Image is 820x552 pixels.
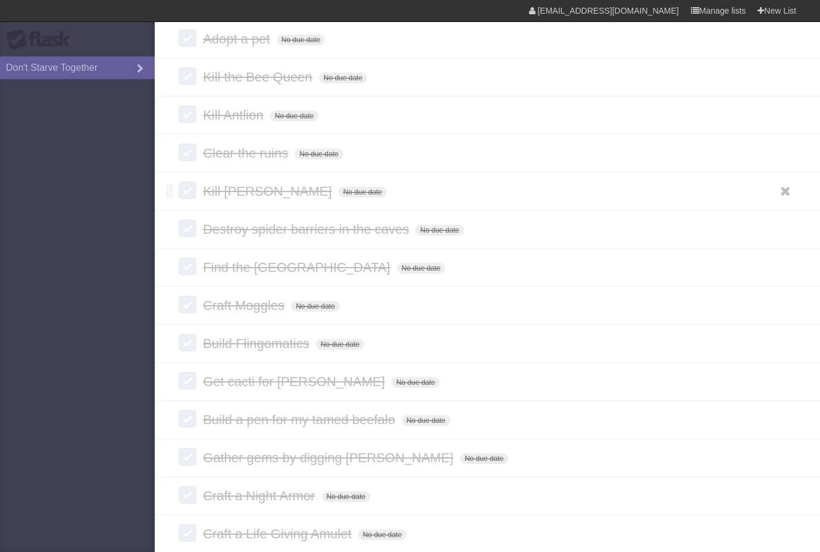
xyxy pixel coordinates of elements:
span: No due date [339,187,387,197]
span: No due date [397,263,445,274]
span: No due date [415,225,464,236]
label: Done [179,258,196,275]
span: No due date [402,415,450,426]
span: Kill the Bee Queen [203,70,315,84]
span: No due date [322,491,370,502]
span: No due date [460,453,508,464]
span: Craft a Life Giving Amulet [203,526,354,541]
label: Done [179,486,196,504]
label: Done [179,296,196,313]
span: Craft a Night Armor [203,488,318,503]
span: No due date [316,339,364,350]
label: Done [179,105,196,123]
label: Done [179,67,196,85]
span: Kill Antlion [203,108,267,123]
label: Done [179,143,196,161]
span: No due date [270,111,318,121]
span: No due date [319,73,367,83]
span: Destroy spider barriers in the caves [203,222,412,237]
span: Gather gems by digging [PERSON_NAME] [203,450,456,465]
span: No due date [392,377,440,388]
label: Done [179,334,196,352]
span: Get cacti for [PERSON_NAME] [203,374,388,389]
label: Done [179,29,196,47]
label: Done [179,410,196,428]
span: Adopt a pet [203,32,273,46]
span: No due date [358,529,406,540]
span: Build a pen for my tamed beefalo [203,412,398,427]
label: Done [179,372,196,390]
span: Craft Moggles [203,298,287,313]
span: No due date [277,34,325,45]
label: Done [179,181,196,199]
span: Clear the ruins [203,146,291,161]
span: Kill [PERSON_NAME] [203,184,334,199]
div: Flask [6,29,77,51]
label: Done [179,524,196,542]
span: Build Flingomatics [203,336,312,351]
span: No due date [295,149,343,159]
label: Done [179,219,196,237]
span: Find the [GEOGRAPHIC_DATA] [203,260,393,275]
span: No due date [291,301,339,312]
label: Done [179,448,196,466]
